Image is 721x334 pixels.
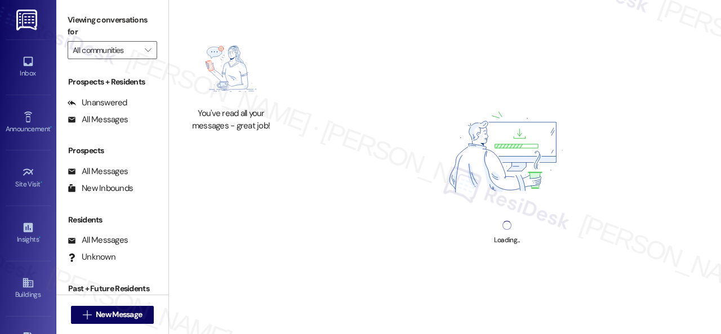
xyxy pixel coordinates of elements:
div: New Inbounds [68,182,133,194]
input: All communities [73,41,139,59]
div: Prospects + Residents [56,76,168,88]
span: • [50,123,52,131]
span: • [39,234,41,242]
a: Inbox [6,52,51,82]
a: Buildings [6,273,51,304]
i:  [145,46,151,55]
span: New Message [96,309,142,320]
div: Unknown [68,251,115,263]
a: Site Visit • [6,163,51,193]
img: empty-state [186,35,275,103]
div: Unanswered [68,97,127,109]
i:  [83,310,91,319]
div: Past + Future Residents [56,283,168,295]
div: All Messages [68,114,128,126]
div: All Messages [68,166,128,177]
div: Loading... [494,234,519,246]
img: ResiDesk Logo [16,10,39,30]
div: All Messages [68,234,128,246]
button: New Message [71,306,154,324]
label: Viewing conversations for [68,11,157,41]
div: You've read all your messages - great job! [181,108,281,132]
span: • [41,179,42,186]
div: Residents [56,214,168,226]
a: Insights • [6,218,51,248]
div: Prospects [56,145,168,157]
